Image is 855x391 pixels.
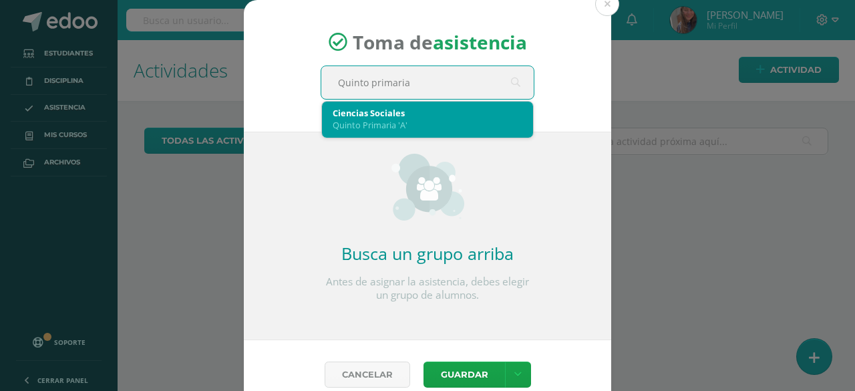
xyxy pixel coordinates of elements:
a: Cancelar [325,362,410,388]
strong: asistencia [433,29,527,55]
span: Toma de [353,29,527,55]
button: Guardar [423,362,505,388]
img: groups_small.png [391,154,464,221]
p: Antes de asignar la asistencia, debes elegir un grupo de alumnos. [321,275,534,302]
h2: Busca un grupo arriba [321,242,534,265]
input: Busca un grado o sección aquí... [321,66,534,99]
div: Ciencias Sociales [333,107,522,119]
div: Quinto Primaria 'A' [333,119,522,131]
